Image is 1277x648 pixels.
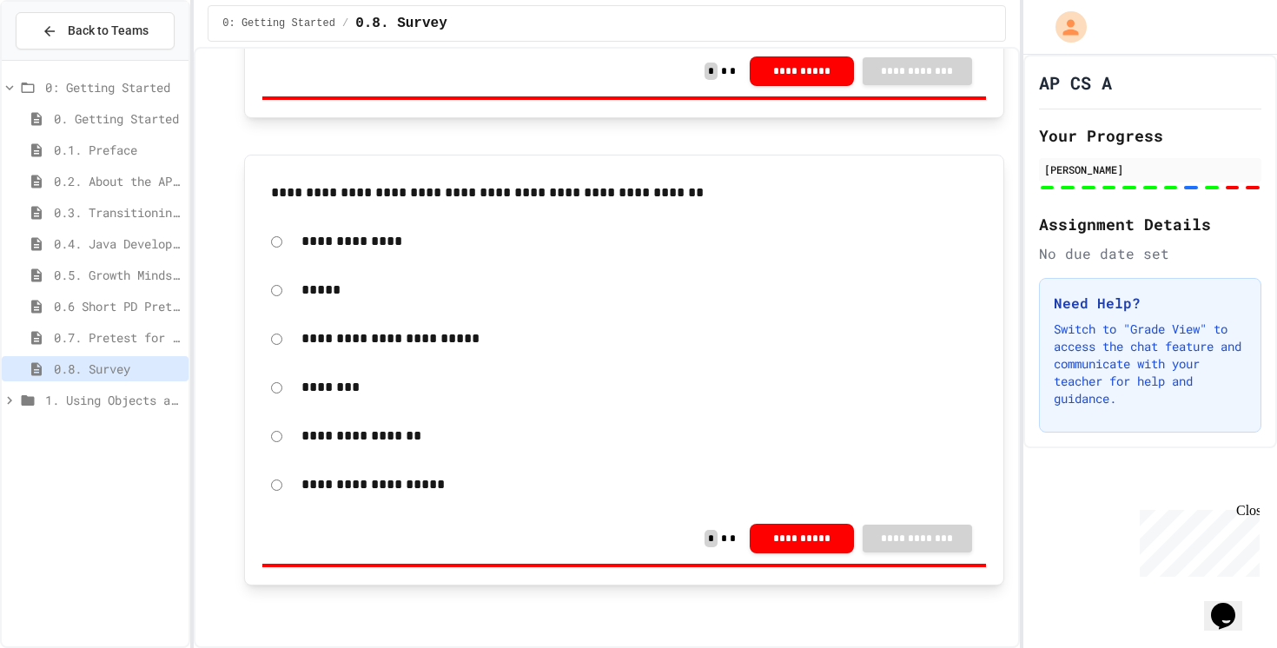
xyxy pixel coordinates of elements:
[54,297,182,315] span: 0.6 Short PD Pretest
[1039,212,1261,236] h2: Assignment Details
[1204,579,1260,631] iframe: chat widget
[1039,243,1261,264] div: No due date set
[7,7,120,110] div: Chat with us now!Close
[45,391,182,409] span: 1. Using Objects and Methods
[54,203,182,222] span: 0.3. Transitioning from AP CSP to AP CSA
[342,17,348,30] span: /
[222,17,335,30] span: 0: Getting Started
[1039,123,1261,148] h2: Your Progress
[68,22,149,40] span: Back to Teams
[54,360,182,378] span: 0.8. Survey
[1037,7,1091,47] div: My Account
[54,172,182,190] span: 0.2. About the AP CSA Exam
[1039,70,1112,95] h1: AP CS A
[1044,162,1256,177] div: [PERSON_NAME]
[1054,293,1247,314] h3: Need Help?
[54,235,182,253] span: 0.4. Java Development Environments
[54,266,182,284] span: 0.5. Growth Mindset and Pair Programming
[1054,321,1247,407] p: Switch to "Grade View" to access the chat feature and communicate with your teacher for help and ...
[1133,503,1260,577] iframe: chat widget
[45,78,182,96] span: 0: Getting Started
[54,109,182,128] span: 0. Getting Started
[54,141,182,159] span: 0.1. Preface
[355,13,447,34] span: 0.8. Survey
[16,12,175,50] button: Back to Teams
[54,328,182,347] span: 0.7. Pretest for the AP CSA Exam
